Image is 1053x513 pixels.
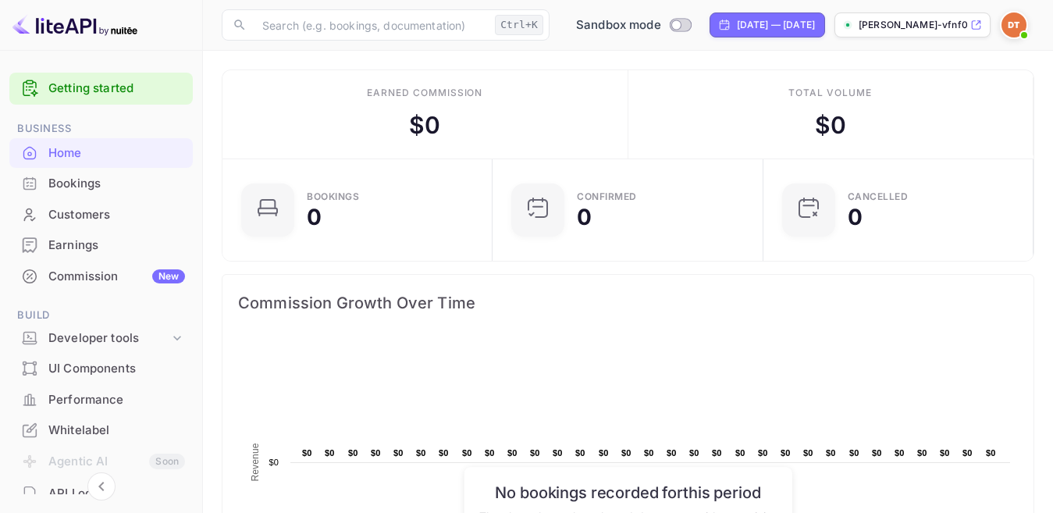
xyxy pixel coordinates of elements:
text: $0 [621,448,631,458]
button: Collapse navigation [87,472,116,501]
text: $0 [325,448,335,458]
div: Total volume [788,86,872,100]
text: $0 [269,458,279,467]
a: Earnings [9,230,193,259]
div: API Logs [48,485,185,503]
img: Dalia Tahraoui [1001,12,1026,37]
text: $0 [803,448,813,458]
div: Bookings [307,192,359,201]
a: CommissionNew [9,262,193,290]
div: Switch to Production mode [570,16,697,34]
text: $0 [849,448,859,458]
text: $0 [940,448,950,458]
a: Getting started [48,80,185,98]
text: $0 [735,448,745,458]
text: $0 [507,448,518,458]
a: Whitelabel [9,415,193,444]
a: Home [9,138,193,167]
text: $0 [530,448,540,458]
p: [PERSON_NAME]-vfnf0.n... [859,18,967,32]
text: $0 [781,448,791,458]
div: Getting started [9,73,193,105]
div: $ 0 [409,108,440,143]
text: $0 [712,448,722,458]
a: Performance [9,385,193,414]
span: Build [9,307,193,324]
h6: No bookings recorded for this period [479,483,776,501]
div: CANCELLED [848,192,909,201]
div: Performance [9,385,193,415]
text: $0 [553,448,563,458]
a: API Logs [9,479,193,508]
text: $0 [416,448,426,458]
div: Bookings [9,169,193,199]
text: $0 [962,448,973,458]
span: Business [9,120,193,137]
text: $0 [348,448,358,458]
div: Home [48,144,185,162]
div: Home [9,138,193,169]
div: 0 [848,206,863,228]
div: $ 0 [815,108,846,143]
text: $0 [917,448,927,458]
div: CommissionNew [9,262,193,292]
text: $0 [439,448,449,458]
span: Sandbox mode [576,16,661,34]
text: $0 [371,448,381,458]
div: Earned commission [367,86,482,100]
text: $0 [485,448,495,458]
div: Earnings [9,230,193,261]
text: $0 [599,448,609,458]
text: $0 [826,448,836,458]
text: $0 [393,448,404,458]
div: Developer tools [9,325,193,352]
div: 0 [307,206,322,228]
div: New [152,269,185,283]
a: UI Components [9,354,193,383]
text: Revenue [250,443,261,481]
text: $0 [689,448,699,458]
div: 0 [577,206,592,228]
text: $0 [758,448,768,458]
div: UI Components [48,360,185,378]
div: Customers [9,200,193,230]
div: Earnings [48,237,185,255]
div: Bookings [48,175,185,193]
div: Confirmed [577,192,637,201]
text: $0 [986,448,996,458]
text: $0 [895,448,905,458]
span: Commission Growth Over Time [238,290,1018,315]
text: $0 [644,448,654,458]
div: Ctrl+K [495,15,543,35]
text: $0 [302,448,312,458]
div: Performance [48,391,185,409]
div: Whitelabel [9,415,193,446]
div: Whitelabel [48,422,185,440]
text: $0 [575,448,585,458]
div: Commission [48,268,185,286]
text: $0 [462,448,472,458]
a: Customers [9,200,193,229]
input: Search (e.g. bookings, documentation) [253,9,489,41]
div: [DATE] — [DATE] [737,18,815,32]
img: LiteAPI logo [12,12,137,37]
text: $0 [872,448,882,458]
a: Bookings [9,169,193,198]
text: $0 [667,448,677,458]
div: Developer tools [48,330,169,347]
div: Customers [48,206,185,224]
div: UI Components [9,354,193,384]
